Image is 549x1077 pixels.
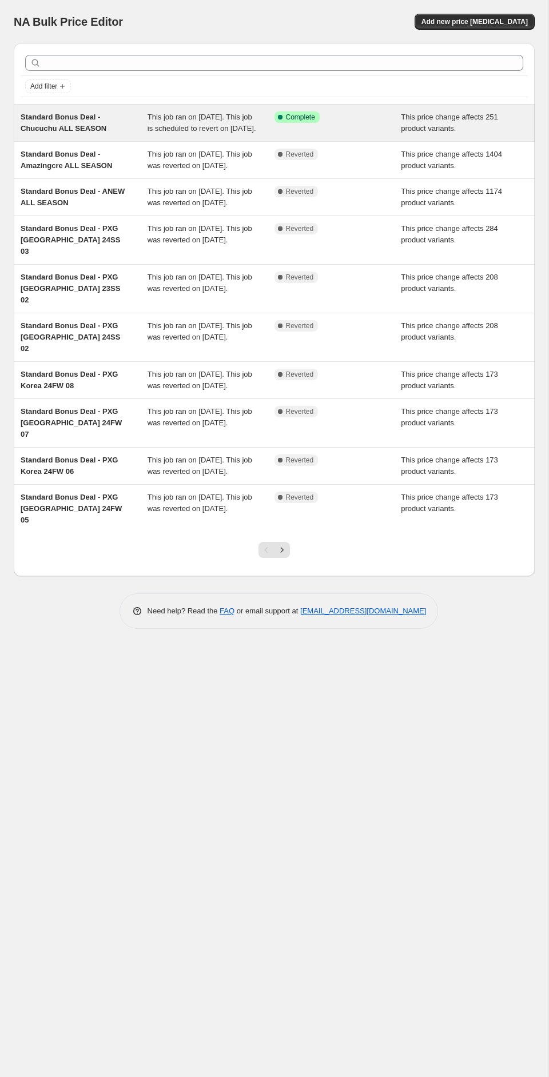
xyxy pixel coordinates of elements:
span: This job ran on [DATE]. This job was reverted on [DATE]. [148,273,252,293]
span: This job ran on [DATE]. This job was reverted on [DATE]. [148,224,252,244]
span: Standard Bonus Deal - Amazingcre ALL SEASON [21,150,112,170]
span: This job ran on [DATE]. This job was reverted on [DATE]. [148,493,252,513]
span: Standard Bonus Deal - PXG Korea 24FW 08 [21,370,118,390]
span: This job ran on [DATE]. This job was reverted on [DATE]. [148,321,252,341]
span: Need help? Read the [148,607,220,615]
span: Add new price [MEDICAL_DATA] [421,17,528,26]
span: Standard Bonus Deal - PXG [GEOGRAPHIC_DATA] 23SS 02 [21,273,120,304]
span: This price change affects 173 product variants. [401,370,498,390]
span: This price change affects 208 product variants. [401,321,498,341]
span: This job ran on [DATE]. This job was reverted on [DATE]. [148,150,252,170]
span: or email support at [234,607,300,615]
button: Add new price [MEDICAL_DATA] [415,14,535,30]
span: Reverted [286,493,314,502]
span: Reverted [286,224,314,233]
span: NA Bulk Price Editor [14,15,123,28]
span: This price change affects 208 product variants. [401,273,498,293]
span: Reverted [286,273,314,282]
span: This job ran on [DATE]. This job was reverted on [DATE]. [148,407,252,427]
span: Reverted [286,456,314,465]
span: Standard Bonus Deal - PXG Korea 24FW 06 [21,456,118,476]
span: This price change affects 173 product variants. [401,493,498,513]
span: This price change affects 173 product variants. [401,407,498,427]
nav: Pagination [258,542,290,558]
span: Add filter [30,82,57,91]
a: [EMAIL_ADDRESS][DOMAIN_NAME] [300,607,426,615]
span: This price change affects 251 product variants. [401,113,498,133]
span: This price change affects 173 product variants. [401,456,498,476]
span: Reverted [286,187,314,196]
span: Complete [286,113,315,122]
span: This price change affects 284 product variants. [401,224,498,244]
span: This job ran on [DATE]. This job is scheduled to revert on [DATE]. [148,113,256,133]
span: Reverted [286,150,314,159]
span: This price change affects 1404 product variants. [401,150,502,170]
span: This job ran on [DATE]. This job was reverted on [DATE]. [148,187,252,207]
span: Standard Bonus Deal - PXG [GEOGRAPHIC_DATA] 24FW 07 [21,407,122,438]
button: Add filter [25,79,71,93]
span: Standard Bonus Deal - PXG [GEOGRAPHIC_DATA] 24FW 05 [21,493,122,524]
span: Reverted [286,407,314,416]
a: FAQ [220,607,234,615]
span: Reverted [286,370,314,379]
span: This price change affects 1174 product variants. [401,187,502,207]
button: Next [274,542,290,558]
span: Standard Bonus Deal - Chucuchu ALL SEASON [21,113,106,133]
span: Reverted [286,321,314,330]
span: Standard Bonus Deal - PXG [GEOGRAPHIC_DATA] 24SS 03 [21,224,120,256]
span: Standard Bonus Deal - ANEW ALL SEASON [21,187,125,207]
span: This job ran on [DATE]. This job was reverted on [DATE]. [148,456,252,476]
span: This job ran on [DATE]. This job was reverted on [DATE]. [148,370,252,390]
span: Standard Bonus Deal - PXG [GEOGRAPHIC_DATA] 24SS 02 [21,321,120,353]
